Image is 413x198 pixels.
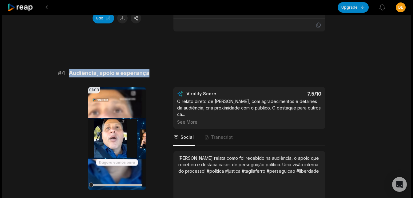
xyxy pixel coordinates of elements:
[173,129,325,146] nav: Tabs
[69,69,149,77] span: Audiência, apoio e esperança
[255,91,321,97] div: 7.5 /10
[178,155,320,174] div: [PERSON_NAME] relata como foi recebido na audiência, o apoio que recebeu e destaca casos de perse...
[177,119,321,125] div: See More
[186,91,252,97] div: Virality Score
[88,87,146,190] video: Your browser does not support mp4 format.
[177,98,321,125] div: O relato direto de [PERSON_NAME], com agradecimentos e detalhes da audiência, cria proximidade co...
[93,13,114,23] button: Edit
[338,2,369,13] button: Upgrade
[58,69,65,77] span: # 4
[181,134,194,140] span: Social
[392,177,407,192] div: Open Intercom Messenger
[211,134,233,140] span: Transcript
